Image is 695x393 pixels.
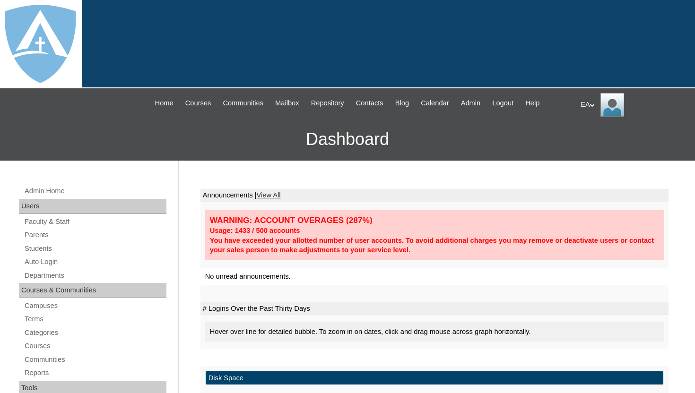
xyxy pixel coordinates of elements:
[24,185,166,197] a: Admin Home
[492,98,513,109] span: Logout
[5,118,690,161] h3: Dashboard
[521,98,544,109] a: Help
[181,98,216,109] a: Courses
[206,371,663,385] td: Disk Space
[24,216,166,228] a: Faculty & Staff
[421,98,449,109] span: Calendar
[24,243,166,255] a: Students
[24,354,166,366] a: Communities
[24,340,166,352] a: Courses
[24,300,166,312] a: Campuses
[351,98,388,109] a: Contacts
[306,98,349,109] a: Repository
[24,270,166,282] a: Departments
[185,98,211,109] span: Courses
[24,313,166,325] a: Terms
[200,302,669,316] td: # Logins Over the Past Thirty Days
[461,98,481,109] span: Admin
[311,98,344,109] span: Repository
[24,367,166,379] a: Reports
[218,98,268,109] a: Communities
[356,98,383,109] span: Contacts
[150,98,178,109] a: Home
[223,98,263,109] span: Communities
[581,93,686,117] div: EA
[205,322,664,342] div: Hover over line for detailed bubble. To zoom in on dates, click and drag mouse across graph horiz...
[155,98,174,109] span: Home
[416,98,453,109] a: Calendar
[210,215,659,226] div: WARNING: ACCOUNT OVERAGES (287%)
[600,93,624,117] img: EA Administrator
[24,229,166,241] a: Parents
[24,256,166,268] a: Auto Login
[270,98,304,109] a: Mailbox
[275,98,299,109] span: Mailbox
[200,189,669,202] td: Announcements |
[5,5,76,83] img: logo-white.png
[456,98,486,109] a: Admin
[487,98,518,109] a: Logout
[257,191,281,199] a: View All
[391,98,414,109] a: Blog
[200,268,669,285] td: No unread announcements.
[19,199,166,214] div: Users
[210,227,300,234] strong: Usage: 1433 / 500 accounts
[525,98,539,109] span: Help
[24,327,166,339] a: Categories
[210,236,659,255] div: You have exceeded your allotted number of user accounts. To avoid additional charges you may remo...
[395,98,409,109] span: Blog
[19,283,166,298] div: Courses & Communities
